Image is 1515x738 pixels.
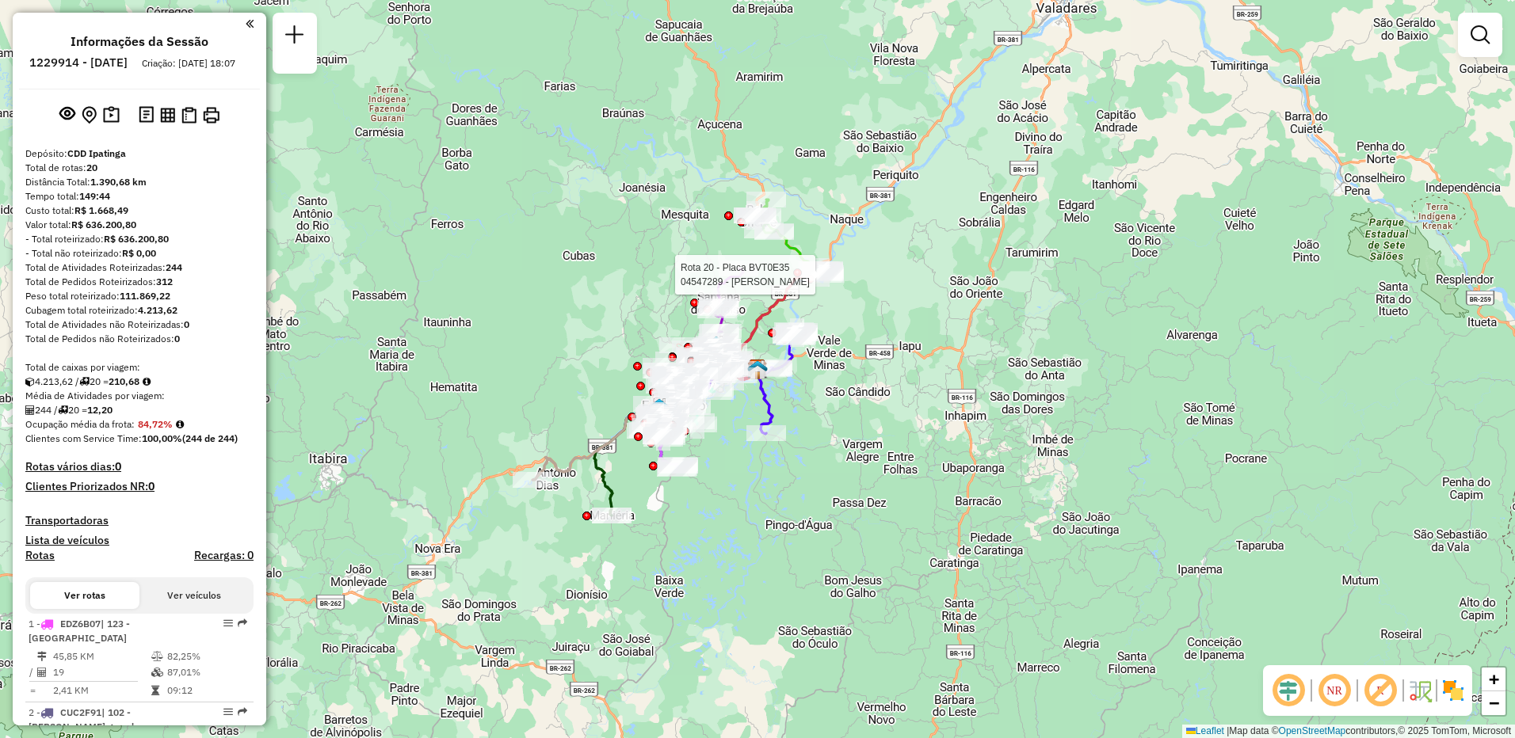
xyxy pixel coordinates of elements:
[166,261,182,273] strong: 244
[71,219,136,230] strong: R$ 636.200,80
[25,360,254,375] div: Total de caixas por viagem:
[37,668,47,677] i: Total de Atividades
[90,176,147,188] strong: 1.390,68 km
[135,56,242,70] div: Criação: [DATE] 18:07
[139,582,249,609] button: Ver veículos
[29,683,36,698] td: =
[52,683,151,698] td: 2,41 KM
[29,706,139,732] span: 2 -
[1482,668,1505,691] a: Zoom in
[706,335,727,356] img: 204 UDC Light Ipatinga
[143,377,151,386] i: Meta Caixas/viagem: 194,50 Diferença: 16,18
[115,459,121,474] strong: 0
[87,404,113,416] strong: 12,20
[649,398,670,418] img: 205 UDC Light Timóteo
[176,420,184,429] em: Média calculada utilizando a maior ocupação (%Peso ou %Cubagem) de cada rota da sessão. Rotas cro...
[122,247,156,259] strong: R$ 0,00
[223,618,233,628] em: Opções
[25,549,55,562] a: Rotas
[25,375,254,389] div: 4.213,62 / 20 =
[747,359,768,379] img: CDD Ipatinga
[166,664,246,680] td: 87,01%
[25,432,142,444] span: Clientes com Service Time:
[25,405,35,415] i: Total de Atividades
[71,34,208,49] h4: Informações da Sessão
[67,147,126,159] strong: CDD Ipatinga
[25,146,254,161] div: Depósito:
[29,55,128,70] h6: 1229914 - [DATE]
[166,649,246,664] td: 82,25%
[135,103,157,127] button: Logs desbloquear sessão
[166,683,246,698] td: 09:12
[25,318,254,332] div: Total de Atividades não Roteirizadas:
[25,534,254,547] h4: Lista de veículos
[79,190,110,202] strong: 149:44
[120,290,170,302] strong: 111.869,22
[156,276,173,287] strong: 312
[25,232,254,246] div: - Total roteirizado:
[25,161,254,175] div: Total de rotas:
[109,375,139,387] strong: 210,68
[25,480,254,493] h4: Clientes Priorizados NR:
[238,707,247,717] em: Rota exportada
[174,333,180,344] strong: 0
[25,403,254,417] div: 244 / 20 =
[1489,669,1499,689] span: +
[1279,725,1346,736] a: OpenStreetMap
[25,332,254,346] div: Total de Pedidos não Roteirizados:
[223,707,233,717] em: Opções
[86,162,97,173] strong: 20
[182,432,238,444] strong: (244 de 244)
[52,649,151,664] td: 45,85 KM
[25,189,254,204] div: Tempo total:
[25,246,254,261] div: - Total não roteirizado:
[1407,678,1433,703] img: Fluxo de ruas
[138,304,177,316] strong: 4.213,62
[37,652,47,661] i: Distância Total
[138,418,173,430] strong: 84,72%
[25,460,254,474] h4: Rotas vários dias:
[78,103,100,127] button: Centralizar mapa no depósito ou ponto de apoio
[151,668,163,677] i: % de utilização da cubagem
[25,261,254,275] div: Total de Atividades Roteirizadas:
[104,233,169,245] strong: R$ 636.200,80
[74,204,128,216] strong: R$ 1.668,49
[25,275,254,289] div: Total de Pedidos Roteirizados:
[25,377,35,386] i: Cubagem total roteirizado
[29,618,130,644] span: 1 -
[1482,691,1505,715] a: Zoom out
[148,479,155,493] strong: 0
[279,19,311,55] a: Nova sessão e pesquisa
[79,377,90,386] i: Total de rotas
[1441,678,1466,703] img: Exibir/Ocultar setores
[200,104,223,127] button: Imprimir Rotas
[58,405,68,415] i: Total de rotas
[1182,725,1515,738] div: Map data © contributors,© 2025 TomTom, Microsoft
[29,664,36,680] td: /
[142,432,182,444] strong: 100,00%
[151,686,159,695] i: Tempo total em rota
[25,175,254,189] div: Distância Total:
[100,103,123,127] button: Painel de Sugestão
[25,218,254,232] div: Valor total:
[1315,671,1353,709] span: Ocultar NR
[1489,693,1499,713] span: −
[56,102,78,127] button: Exibir sessão original
[1186,725,1224,736] a: Leaflet
[25,303,254,318] div: Cubagem total roteirizado:
[25,289,254,303] div: Peso total roteirizado:
[178,104,200,127] button: Visualizar Romaneio
[1361,671,1399,709] span: Exibir rótulo
[747,359,768,380] img: FAD CDD Ipatinga
[1269,671,1307,709] span: Ocultar deslocamento
[25,514,254,527] h4: Transportadoras
[184,318,189,330] strong: 0
[157,104,178,125] button: Visualizar relatório de Roteirização
[52,664,151,680] td: 19
[238,618,247,628] em: Rota exportada
[25,389,254,403] div: Média de Atividades por viagem:
[60,618,101,630] span: EDZ6B07
[30,582,139,609] button: Ver rotas
[194,549,254,562] h4: Recargas: 0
